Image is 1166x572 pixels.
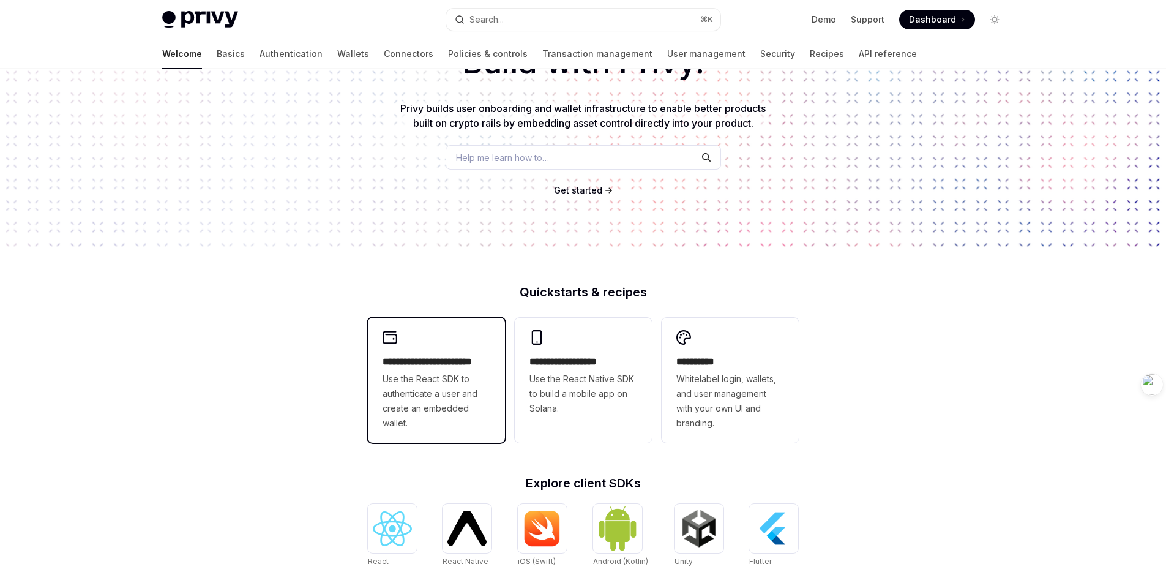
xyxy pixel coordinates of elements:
[443,504,491,568] a: React NativeReact Native
[447,511,487,546] img: React Native
[456,151,549,164] span: Help me learn how to…
[810,39,844,69] a: Recipes
[859,39,917,69] a: API reference
[554,185,602,195] span: Get started
[515,318,652,443] a: **** **** **** ***Use the React Native SDK to build a mobile app on Solana.
[676,372,784,431] span: Whitelabel login, wallets, and user management with your own UI and branding.
[368,504,417,568] a: ReactReact
[675,504,723,568] a: UnityUnity
[469,12,504,27] div: Search...
[337,39,369,69] a: Wallets
[598,505,637,551] img: Android (Kotlin)
[529,372,637,416] span: Use the React Native SDK to build a mobile app on Solana.
[162,39,202,69] a: Welcome
[593,557,648,566] span: Android (Kotlin)
[749,557,772,566] span: Flutter
[667,39,746,69] a: User management
[593,504,648,568] a: Android (Kotlin)Android (Kotlin)
[400,102,766,129] span: Privy builds user onboarding and wallet infrastructure to enable better products built on crypto ...
[443,557,488,566] span: React Native
[518,504,567,568] a: iOS (Swift)iOS (Swift)
[384,39,433,69] a: Connectors
[260,39,323,69] a: Authentication
[700,15,713,24] span: ⌘ K
[448,39,528,69] a: Policies & controls
[368,477,799,489] h2: Explore client SDKs
[162,11,238,28] img: light logo
[760,39,795,69] a: Security
[662,318,799,443] a: **** *****Whitelabel login, wallets, and user management with your own UI and branding.
[749,504,798,568] a: FlutterFlutter
[812,13,836,26] a: Demo
[679,509,719,548] img: Unity
[446,9,720,31] button: Search...⌘K
[542,39,652,69] a: Transaction management
[909,13,956,26] span: Dashboard
[554,184,602,197] a: Get started
[368,557,389,566] span: React
[368,286,799,298] h2: Quickstarts & recipes
[518,557,556,566] span: iOS (Swift)
[851,13,884,26] a: Support
[217,39,245,69] a: Basics
[899,10,975,29] a: Dashboard
[373,511,412,546] img: React
[754,509,793,548] img: Flutter
[383,372,490,431] span: Use the React SDK to authenticate a user and create an embedded wallet.
[675,557,693,566] span: Unity
[985,10,1004,29] button: Toggle dark mode
[523,510,562,547] img: iOS (Swift)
